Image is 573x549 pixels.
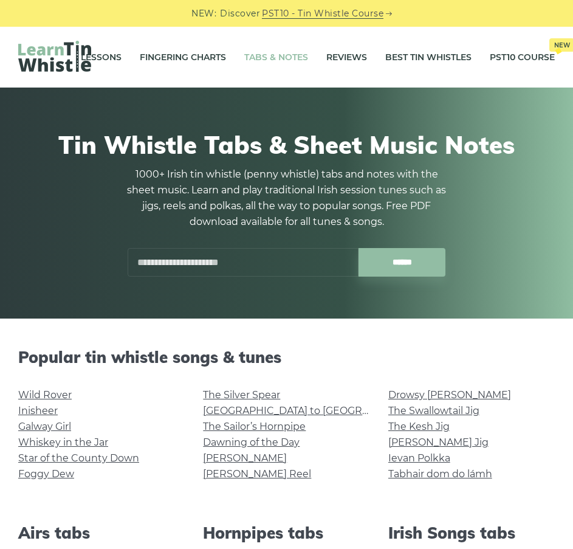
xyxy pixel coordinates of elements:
[18,468,74,480] a: Foggy Dew
[203,437,300,448] a: Dawning of the Day
[388,468,492,480] a: Tabhair dom do lámh
[203,468,311,480] a: [PERSON_NAME] Reel
[203,452,287,464] a: [PERSON_NAME]
[18,523,185,542] h2: Airs tabs
[81,42,122,72] a: Lessons
[490,42,555,72] a: PST10 CourseNew
[18,389,72,401] a: Wild Rover
[326,42,367,72] a: Reviews
[388,452,450,464] a: Ievan Polkka
[18,437,108,448] a: Whiskey in the Jar
[123,167,451,230] p: 1000+ Irish tin whistle (penny whistle) tabs and notes with the sheet music. Learn and play tradi...
[388,421,450,432] a: The Kesh Jig
[203,389,280,401] a: The Silver Spear
[388,405,479,416] a: The Swallowtail Jig
[18,452,139,464] a: Star of the County Down
[385,42,472,72] a: Best Tin Whistles
[24,130,549,159] h1: Tin Whistle Tabs & Sheet Music Notes
[140,42,226,72] a: Fingering Charts
[203,523,369,542] h2: Hornpipes tabs
[203,421,306,432] a: The Sailor’s Hornpipe
[18,405,58,416] a: Inisheer
[18,421,71,432] a: Galway Girl
[203,405,427,416] a: [GEOGRAPHIC_DATA] to [GEOGRAPHIC_DATA]
[388,389,511,401] a: Drowsy [PERSON_NAME]
[18,348,555,367] h2: Popular tin whistle songs & tunes
[18,41,91,72] img: LearnTinWhistle.com
[388,523,555,542] h2: Irish Songs tabs
[244,42,308,72] a: Tabs & Notes
[388,437,489,448] a: [PERSON_NAME] Jig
